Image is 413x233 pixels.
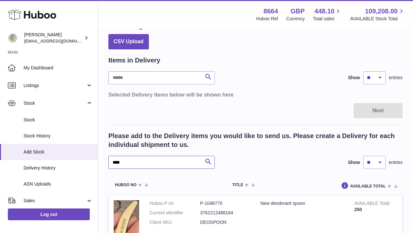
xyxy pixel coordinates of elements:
span: Delivery History [24,165,93,171]
span: [EMAIL_ADDRESS][DOMAIN_NAME] [24,38,96,44]
div: Currency [286,16,305,22]
span: Stock [24,100,86,106]
strong: GBP [291,7,305,16]
span: Listings [24,82,86,89]
label: Show [348,159,360,166]
strong: AVAILABLE Total [354,201,390,207]
a: 109,208.00 AVAILABLE Stock Total [350,7,405,22]
a: Log out [8,208,90,220]
span: AVAILABLE Total [350,184,386,188]
dd: 3762212488164 [200,210,251,216]
span: entries [389,159,403,166]
span: Stock [24,117,93,123]
a: 448.10 Total sales [313,7,342,22]
button: CSV Upload [108,34,149,49]
span: Huboo no [115,183,136,187]
div: Huboo Ref [256,16,278,22]
h2: Please add to the Delivery items you would like to send us. Please create a Delivery for each ind... [108,132,403,149]
dt: Huboo P no [150,200,200,206]
h2: Items in Delivery [108,56,160,65]
span: 109,208.00 [365,7,398,16]
img: hello@thefacialcuppingexpert.com [8,33,18,43]
strong: 8664 [263,7,278,16]
span: 448.10 [314,7,334,16]
dd: DEOSPOON [200,219,251,225]
span: Add Stock [24,149,93,155]
span: ASN Uploads [24,181,93,187]
span: AVAILABLE Stock Total [350,16,405,22]
span: Stock History [24,133,93,139]
label: Show [348,75,360,81]
span: entries [389,75,403,81]
dt: Current identifier [150,210,200,216]
div: [PERSON_NAME] [24,32,83,44]
h3: Selected Delivery items below will be shown here [108,91,403,98]
dd: P-1048770 [200,200,251,206]
span: Total sales [313,16,342,22]
dt: Client SKU [150,219,200,225]
span: Title [232,183,243,187]
span: My Dashboard [24,65,93,71]
span: Sales [24,198,86,204]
